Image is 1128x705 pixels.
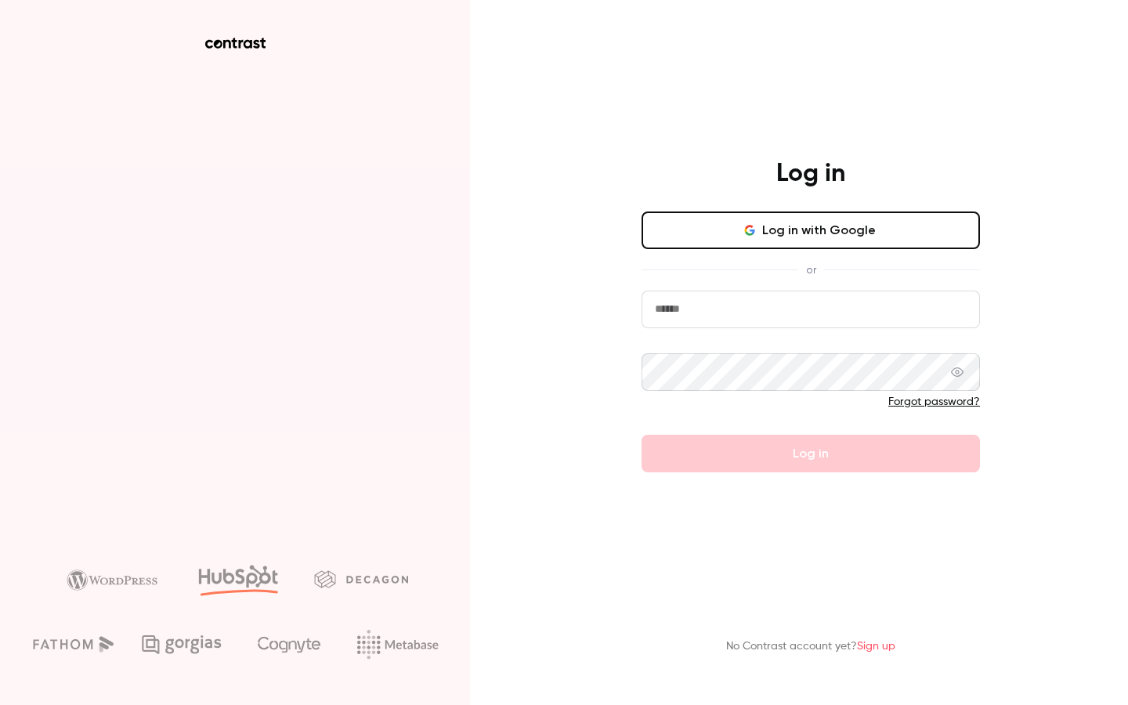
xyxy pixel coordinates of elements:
[314,570,408,587] img: decagon
[642,211,980,249] button: Log in with Google
[726,638,895,655] p: No Contrast account yet?
[776,158,845,190] h4: Log in
[857,641,895,652] a: Sign up
[798,262,824,278] span: or
[888,396,980,407] a: Forgot password?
